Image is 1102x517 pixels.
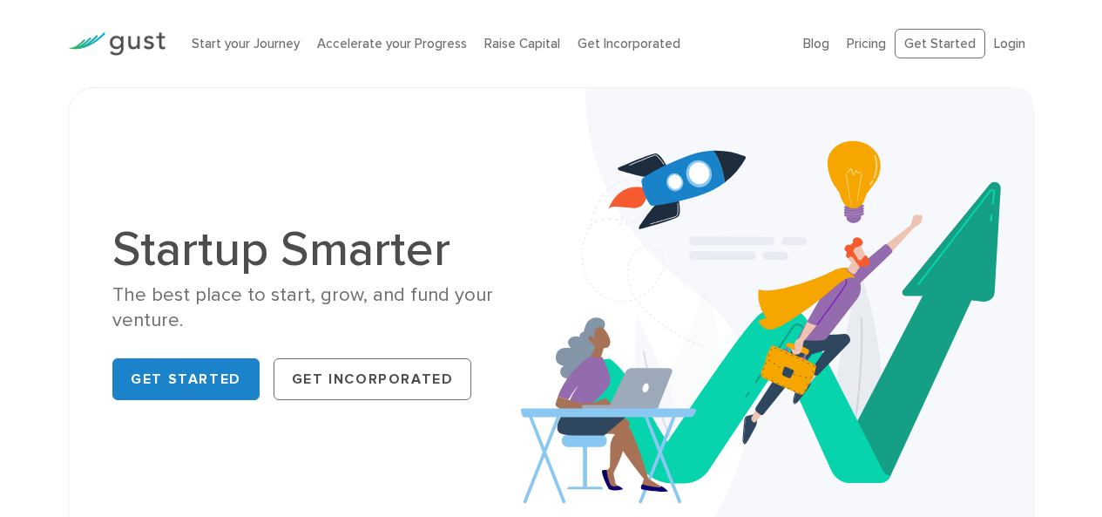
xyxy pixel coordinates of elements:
a: Login [994,36,1025,51]
a: Get Incorporated [578,36,680,51]
a: Pricing [847,36,886,51]
div: The best place to start, grow, and fund your venture. [112,282,537,334]
a: Get Incorporated [274,358,472,400]
a: Accelerate your Progress [317,36,467,51]
img: Gust Logo [68,32,166,56]
a: Raise Capital [484,36,560,51]
a: Get Started [112,358,260,400]
a: Start your Journey [192,36,300,51]
a: Get Started [895,29,985,59]
a: Blog [803,36,829,51]
h1: Startup Smarter [112,225,537,274]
